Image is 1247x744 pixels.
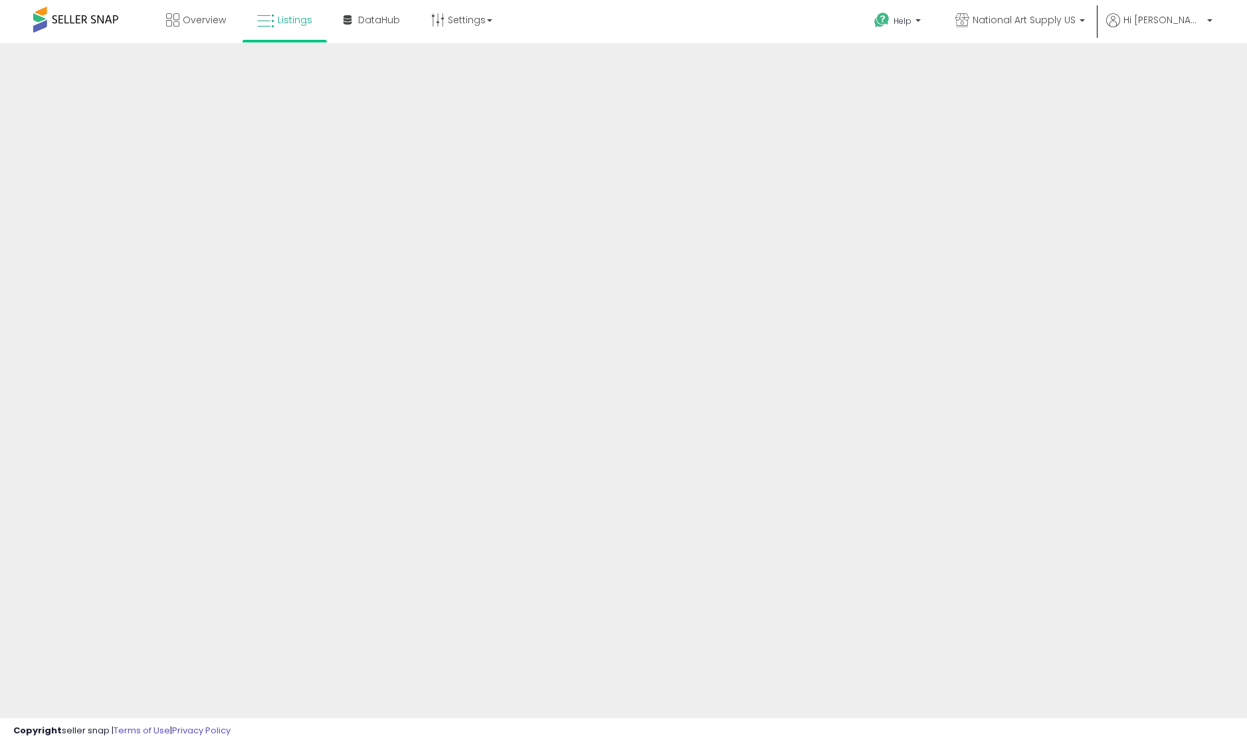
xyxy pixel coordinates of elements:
[874,12,890,29] i: Get Help
[183,13,226,27] span: Overview
[1123,13,1203,27] span: Hi [PERSON_NAME]
[1106,13,1212,43] a: Hi [PERSON_NAME]
[278,13,312,27] span: Listings
[973,13,1076,27] span: National Art Supply US
[894,15,911,27] span: Help
[864,2,934,43] a: Help
[358,13,400,27] span: DataHub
